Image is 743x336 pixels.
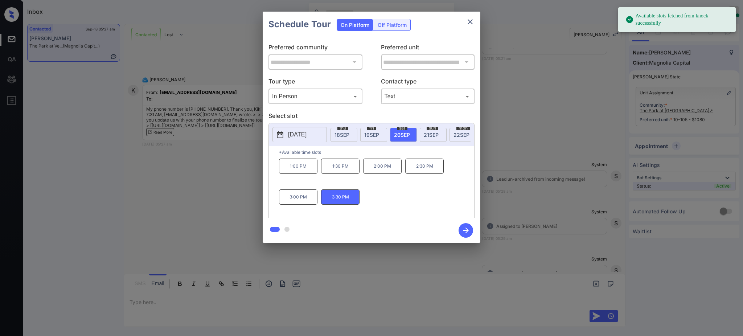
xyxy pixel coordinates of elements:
button: close [463,15,477,29]
p: 2:00 PM [363,159,402,174]
p: *Available time slots [279,146,474,159]
span: sat [397,126,407,130]
span: 22 SEP [453,132,469,138]
p: 2:30 PM [405,159,444,174]
p: [DATE] [288,130,307,139]
p: Tour type [268,77,362,89]
span: 19 SEP [364,132,379,138]
div: In Person [270,90,361,102]
div: date-select [360,128,387,142]
span: sun [427,126,438,130]
div: Off Platform [374,19,410,30]
span: 20 SEP [394,132,410,138]
span: fri [367,126,376,130]
h2: Schedule Tour [263,12,337,37]
button: [DATE] [272,127,327,142]
div: On Platform [337,19,373,30]
div: date-select [450,128,476,142]
p: Contact type [381,77,475,89]
p: 1:00 PM [279,159,317,174]
div: Text [383,90,473,102]
span: 18 SEP [334,132,349,138]
span: 21 SEP [424,132,439,138]
div: date-select [420,128,447,142]
div: date-select [331,128,357,142]
div: date-select [390,128,417,142]
p: Preferred community [268,43,362,54]
p: 3:00 PM [279,189,317,205]
p: 1:30 PM [321,159,360,174]
div: Available slots fetched from knock successfully [625,9,730,30]
button: btn-next [454,221,477,240]
span: mon [456,126,470,130]
p: Preferred unit [381,43,475,54]
p: 3:30 PM [321,189,360,205]
p: Select slot [268,111,475,123]
span: thu [337,126,348,130]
